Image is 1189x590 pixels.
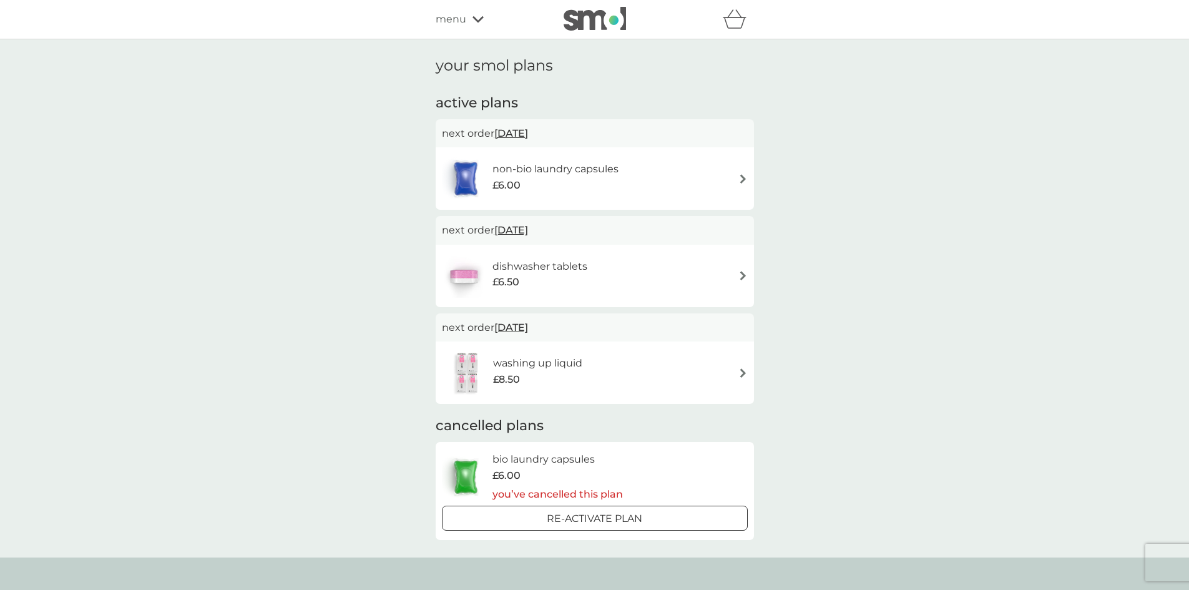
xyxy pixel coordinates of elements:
[493,371,520,388] span: £8.50
[492,274,519,290] span: £6.50
[494,315,528,340] span: [DATE]
[436,11,466,27] span: menu
[442,157,489,200] img: non-bio laundry capsules
[738,368,748,378] img: arrow right
[738,174,748,184] img: arrow right
[494,121,528,145] span: [DATE]
[492,486,623,503] p: you’ve cancelled this plan
[442,506,748,531] button: Re-activate Plan
[492,177,521,194] span: £6.00
[547,511,642,527] p: Re-activate Plan
[436,94,754,113] h2: active plans
[442,125,748,142] p: next order
[442,222,748,238] p: next order
[492,468,521,484] span: £6.00
[442,254,486,298] img: dishwasher tablets
[564,7,626,31] img: smol
[492,258,587,275] h6: dishwasher tablets
[442,455,489,499] img: bio laundry capsules
[738,271,748,280] img: arrow right
[492,451,623,468] h6: bio laundry capsules
[442,351,493,395] img: washing up liquid
[494,218,528,242] span: [DATE]
[436,57,754,75] h1: your smol plans
[436,416,754,436] h2: cancelled plans
[442,320,748,336] p: next order
[493,355,582,371] h6: washing up liquid
[723,7,754,32] div: basket
[492,161,619,177] h6: non-bio laundry capsules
